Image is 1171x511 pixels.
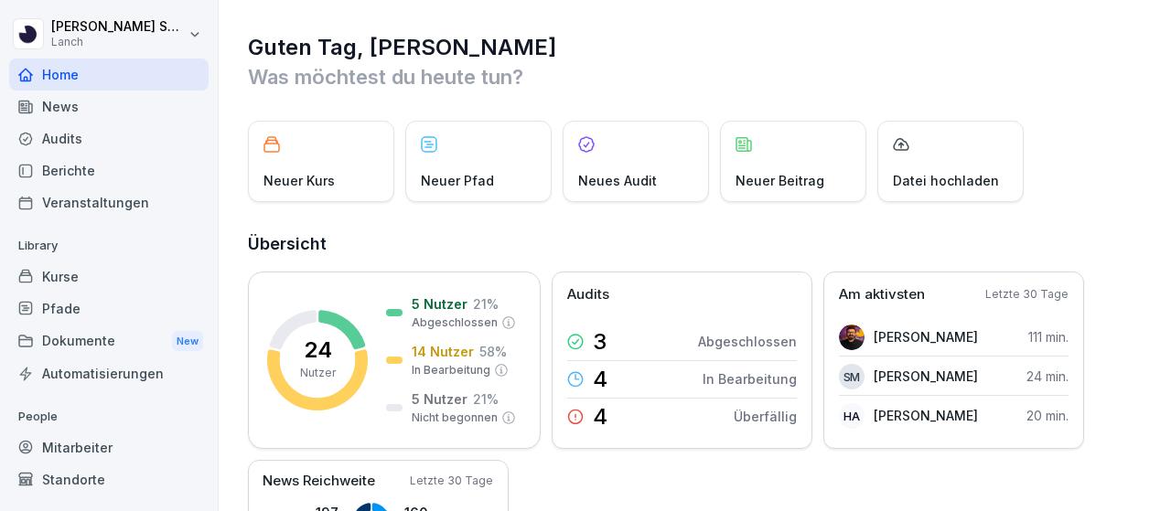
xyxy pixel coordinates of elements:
[51,36,185,48] p: Lanch
[248,62,1144,91] p: Was möchtest du heute tun?
[874,327,978,346] p: [PERSON_NAME]
[473,294,499,314] p: 21 %
[734,407,797,426] p: Überfällig
[703,369,797,389] p: In Bearbeitung
[479,342,507,361] p: 58 %
[9,325,209,358] a: DokumenteNew
[263,471,375,492] p: News Reichweite
[9,231,209,261] p: Library
[9,186,209,218] a: Veranstaltungen
[9,463,209,495] a: Standorte
[874,367,978,386] p: [PERSON_NAME]
[593,368,607,390] p: 4
[9,293,209,325] a: Pfade
[9,154,209,186] a: Berichte
[412,342,474,361] p: 14 Nutzer
[412,294,467,314] p: 5 Nutzer
[412,314,498,331] p: Abgeschlossen
[839,325,865,350] img: kwjack37i7lkdya029ocrhcd.png
[839,364,865,389] div: SM
[593,331,607,353] p: 3
[1026,406,1069,425] p: 20 min.
[839,284,925,305] p: Am aktivsten
[9,402,209,431] p: People
[736,171,824,190] p: Neuer Beitrag
[248,33,1144,62] h1: Guten Tag, [PERSON_NAME]
[1026,367,1069,386] p: 24 min.
[304,339,332,361] p: 24
[248,231,1144,257] h2: Übersicht
[410,473,493,489] p: Letzte 30 Tage
[263,171,335,190] p: Neuer Kurs
[9,325,209,358] div: Dokumente
[874,406,978,425] p: [PERSON_NAME]
[9,357,209,389] a: Automatisierungen
[839,403,865,429] div: HA
[698,332,797,351] p: Abgeschlossen
[593,406,607,428] p: 4
[51,19,185,35] p: [PERSON_NAME] Samsunlu
[578,171,657,190] p: Neues Audit
[172,331,203,352] div: New
[300,365,336,381] p: Nutzer
[9,59,209,90] a: Home
[421,171,494,190] p: Neuer Pfad
[412,410,498,426] p: Nicht begonnen
[567,284,609,305] p: Audits
[473,389,499,409] p: 21 %
[9,90,209,122] a: News
[412,362,490,378] p: In Bearbeitung
[9,122,209,154] a: Audits
[9,261,209,293] a: Kurse
[893,171,999,190] p: Datei hochladen
[412,389,467,409] p: 5 Nutzer
[985,286,1069,303] p: Letzte 30 Tage
[9,431,209,463] a: Mitarbeiter
[1028,327,1069,346] p: 111 min.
